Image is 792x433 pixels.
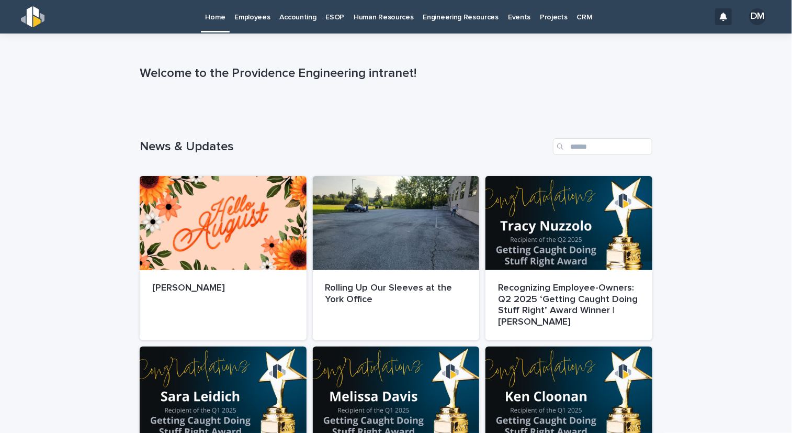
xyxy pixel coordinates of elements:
[152,283,294,294] p: [PERSON_NAME]
[498,283,640,328] p: Recognizing Employee-Owners: Q2 2025 ‘Getting Caught Doing Stuff Right’ Award Winner | [PERSON_NAME]
[485,176,652,340] a: Recognizing Employee-Owners: Q2 2025 ‘Getting Caught Doing Stuff Right’ Award Winner | [PERSON_NAME]
[553,138,652,155] input: Search
[313,176,480,340] a: Rolling Up Our Sleeves at the York Office
[140,139,549,154] h1: News & Updates
[749,8,766,25] div: DM
[140,66,648,81] p: Welcome to the Providence Engineering intranet!
[21,6,44,27] img: s5b5MGTdWwFoU4EDV7nw
[325,283,467,305] p: Rolling Up Our Sleeves at the York Office
[140,176,307,340] a: [PERSON_NAME]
